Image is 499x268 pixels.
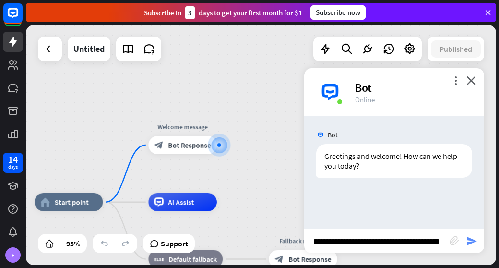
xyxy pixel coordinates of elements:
div: 95% [63,236,83,251]
i: send [466,235,477,247]
div: Fallback message [262,236,344,245]
span: Bot [328,131,338,139]
div: days [8,164,18,171]
i: close [466,76,476,85]
span: Bot Response [288,255,331,264]
i: block_attachment [450,236,459,245]
span: Default fallback [168,255,217,264]
div: Bot [355,80,473,95]
span: Support [161,236,188,251]
i: block_bot_response [275,255,284,264]
span: AI Assist [168,197,194,207]
i: block_bot_response [154,141,164,150]
div: Subscribe now [310,5,366,20]
div: Greetings and welcome! How can we help you today? [316,144,472,178]
span: Bot Response [168,141,211,150]
i: block_fallback [154,255,164,264]
div: Online [355,95,473,104]
span: Start point [55,197,89,207]
div: 14 [8,155,18,164]
div: Welcome message [142,122,224,132]
button: Open LiveChat chat widget [8,4,36,33]
a: 14 days [3,153,23,173]
div: Untitled [73,37,105,61]
div: Subscribe in days to get your first month for $1 [144,6,302,19]
button: Published [431,40,481,58]
div: 3 [185,6,195,19]
i: more_vert [451,76,460,85]
div: E [5,247,21,263]
i: home_2 [40,197,50,207]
